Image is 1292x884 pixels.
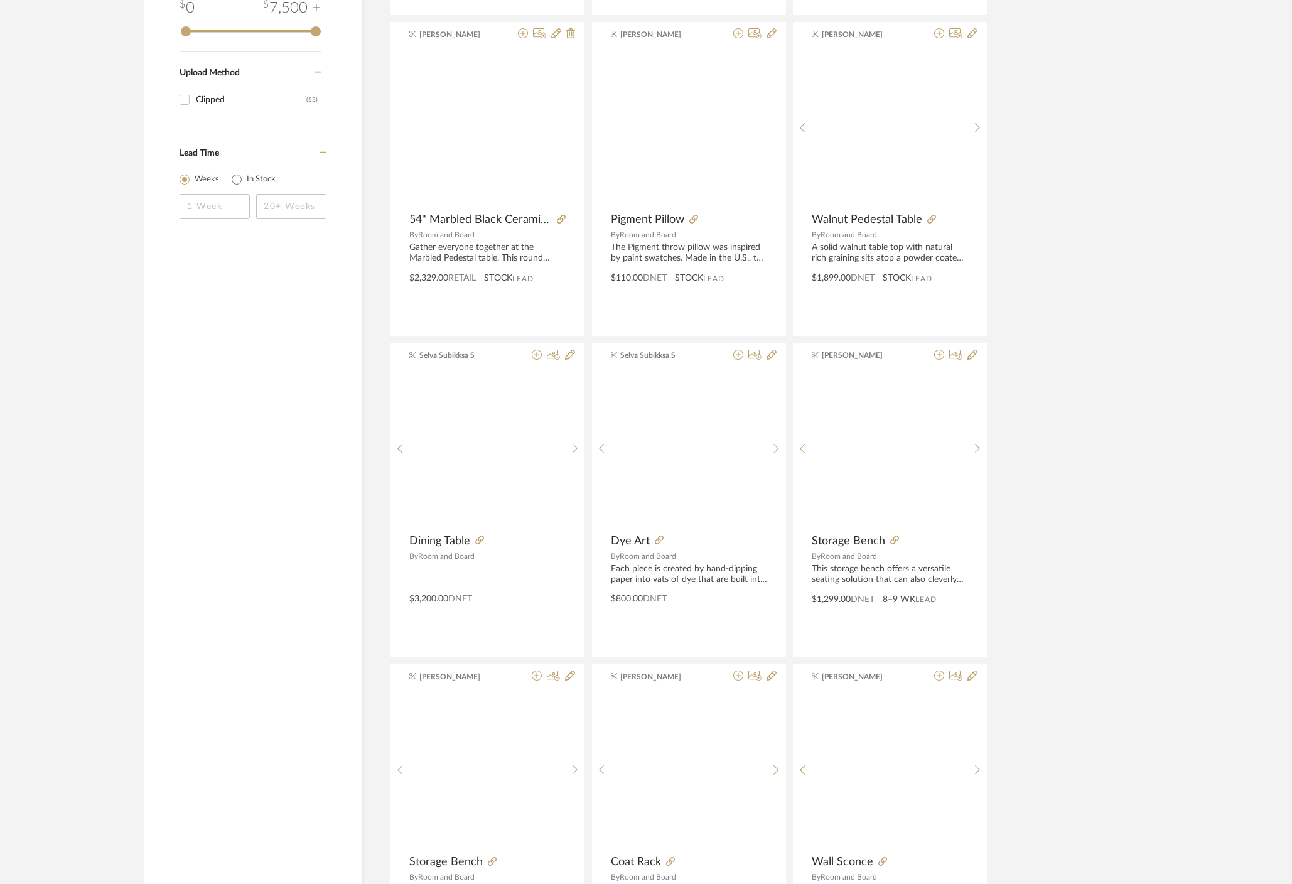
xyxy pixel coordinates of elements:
[620,671,699,682] span: [PERSON_NAME]
[822,671,901,682] span: [PERSON_NAME]
[812,595,851,604] span: $1,299.00
[851,595,875,604] span: DNET
[180,149,219,158] span: Lead Time
[409,855,483,869] span: Storage Bench
[643,595,667,603] span: DNET
[409,242,566,264] div: Gather everyone together at the Marbled Pedestal table. This round modern table features a tapere...
[812,213,922,227] span: Walnut Pedestal Table
[419,350,498,361] span: Selva Subikksa S
[812,242,968,264] div: A solid walnut table top with natural rich graining sits atop a powder coated steel base that is ...
[812,873,821,881] span: By
[180,68,240,77] span: Upload Method
[611,552,620,560] span: By
[418,231,475,239] span: Room and Board
[196,90,306,110] div: Clipped
[822,29,901,40] span: [PERSON_NAME]
[512,274,534,283] span: Lead
[180,194,250,219] input: 1 Week
[409,595,448,603] span: $3,200.00
[883,272,911,285] span: STOCK
[256,194,326,219] input: 20+ Weeks
[620,29,699,40] span: [PERSON_NAME]
[409,534,470,548] span: Dining Table
[821,552,877,560] span: Room and Board
[812,552,821,560] span: By
[418,552,475,560] span: Room and Board
[419,29,498,40] span: [PERSON_NAME]
[611,873,620,881] span: By
[812,855,873,869] span: Wall Sconce
[611,595,643,603] span: $800.00
[620,552,676,560] span: Room and Board
[812,231,821,239] span: By
[883,593,915,606] span: 8–9 WK
[484,272,512,285] span: STOCK
[620,231,676,239] span: Room and Board
[611,242,767,264] div: The Pigment throw pillow was inspired by paint swatches. Made in the U.S., this colorful modern t...
[418,873,475,881] span: Room and Board
[448,274,476,283] span: Retail
[822,350,901,361] span: [PERSON_NAME]
[195,173,219,186] label: Weeks
[643,274,667,283] span: DNET
[812,534,885,548] span: Storage Bench
[812,274,851,283] span: $1,899.00
[409,873,418,881] span: By
[620,350,699,361] span: Selva Subikksa S
[247,173,276,186] label: In Stock
[611,534,650,548] span: Dye Art
[812,564,968,585] div: This storage bench offers a versatile seating solution that can also cleverly keep your items hid...
[611,274,643,283] span: $110.00
[409,274,448,283] span: $2,329.00
[419,671,498,682] span: [PERSON_NAME]
[611,231,620,239] span: By
[448,595,472,603] span: DNET
[306,90,318,110] div: (55)
[611,564,767,585] div: Each piece is created by hand-dipping paper into vats of dye that are built into the ground so no...
[620,873,676,881] span: Room and Board
[409,213,552,227] span: 54" Marbled Black Ceramic Table- 272 lbs - $2329
[821,231,877,239] span: Room and Board
[915,595,937,604] span: Lead
[611,213,684,227] span: Pigment Pillow
[911,274,932,283] span: Lead
[409,231,418,239] span: By
[409,552,418,560] span: By
[611,855,661,869] span: Coat Rack
[703,274,724,283] span: Lead
[821,873,877,881] span: Room and Board
[851,274,875,283] span: DNET
[675,272,703,285] span: STOCK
